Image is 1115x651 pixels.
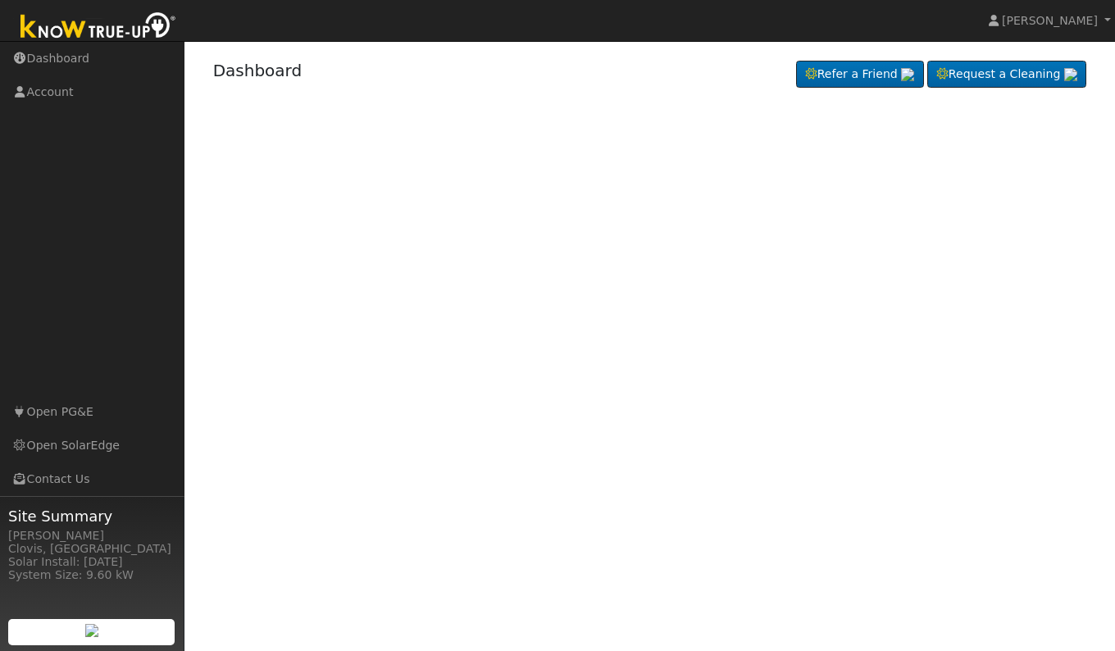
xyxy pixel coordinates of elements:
[8,553,175,571] div: Solar Install: [DATE]
[1064,68,1077,81] img: retrieve
[85,624,98,637] img: retrieve
[8,540,175,558] div: Clovis, [GEOGRAPHIC_DATA]
[8,567,175,584] div: System Size: 9.60 kW
[8,527,175,544] div: [PERSON_NAME]
[927,61,1086,89] a: Request a Cleaning
[796,61,924,89] a: Refer a Friend
[213,61,303,80] a: Dashboard
[1002,14,1098,27] span: [PERSON_NAME]
[12,9,184,46] img: Know True-Up
[901,68,914,81] img: retrieve
[8,505,175,527] span: Site Summary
